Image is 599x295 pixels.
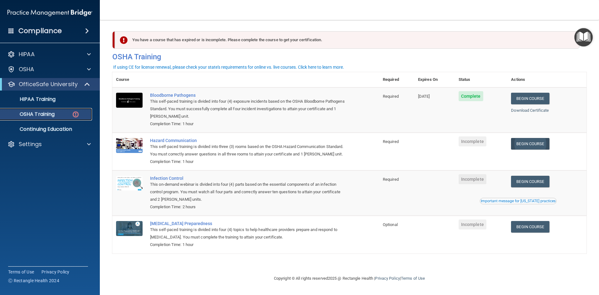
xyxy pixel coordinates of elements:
div: Completion Time: 2 hours [150,203,348,211]
span: Required [383,177,399,182]
a: Terms of Use [401,276,425,281]
span: Complete [459,91,483,101]
th: Expires On [414,72,455,87]
p: Continuing Education [4,126,89,132]
a: HIPAA [7,51,91,58]
th: Required [379,72,414,87]
a: Begin Course [511,138,549,150]
button: If using CE for license renewal, please check your state's requirements for online vs. live cours... [112,64,345,70]
p: Settings [19,140,42,148]
div: This self-paced training is divided into four (4) exposure incidents based on the OSHA Bloodborne... [150,98,348,120]
img: PMB logo [7,7,92,19]
a: Begin Course [511,93,549,104]
div: This self-paced training is divided into three (3) rooms based on the OSHA Hazard Communication S... [150,143,348,158]
th: Status [455,72,508,87]
h4: Compliance [18,27,62,35]
span: Ⓒ Rectangle Health 2024 [8,278,59,284]
a: OfficeSafe University [7,81,90,88]
p: OSHA [19,66,34,73]
h4: OSHA Training [112,52,587,61]
a: Hazard Communication [150,138,348,143]
div: Copyright © All rights reserved 2025 @ Rectangle Health | | [236,268,463,288]
span: Required [383,94,399,99]
img: exclamation-circle-solid-danger.72ef9ffc.png [120,36,128,44]
span: Required [383,139,399,144]
div: This self-paced training is divided into four (4) topics to help healthcare providers prepare and... [150,226,348,241]
span: Incomplete [459,219,486,229]
a: Settings [7,140,91,148]
span: [DATE] [418,94,430,99]
div: This on-demand webinar is divided into four (4) parts based on the essential components of an inf... [150,181,348,203]
div: Completion Time: 1 hour [150,158,348,165]
span: Incomplete [459,136,486,146]
span: Incomplete [459,174,486,184]
th: Course [112,72,146,87]
img: danger-circle.6113f641.png [72,111,80,118]
div: If using CE for license renewal, please check your state's requirements for online vs. live cours... [113,65,344,69]
div: Important message for [US_STATE] practices [481,199,556,203]
a: Privacy Policy [41,269,70,275]
p: HIPAA [19,51,35,58]
a: Begin Course [511,176,549,187]
div: You have a course that has expired or is incomplete. Please complete the course to get your certi... [115,31,580,49]
div: Completion Time: 1 hour [150,120,348,128]
a: Infection Control [150,176,348,181]
a: Begin Course [511,221,549,233]
a: [MEDICAL_DATA] Preparedness [150,221,348,226]
p: OSHA Training [4,111,55,117]
p: HIPAA Training [4,96,56,102]
a: Bloodborne Pathogens [150,93,348,98]
span: Optional [383,222,398,227]
th: Actions [507,72,587,87]
div: Completion Time: 1 hour [150,241,348,248]
button: Open Resource Center [574,28,593,47]
a: Terms of Use [8,269,34,275]
button: Read this if you are a dental practitioner in the state of CA [480,198,557,204]
a: Download Certificate [511,108,549,113]
a: OSHA [7,66,91,73]
a: Privacy Policy [375,276,400,281]
p: OfficeSafe University [19,81,78,88]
